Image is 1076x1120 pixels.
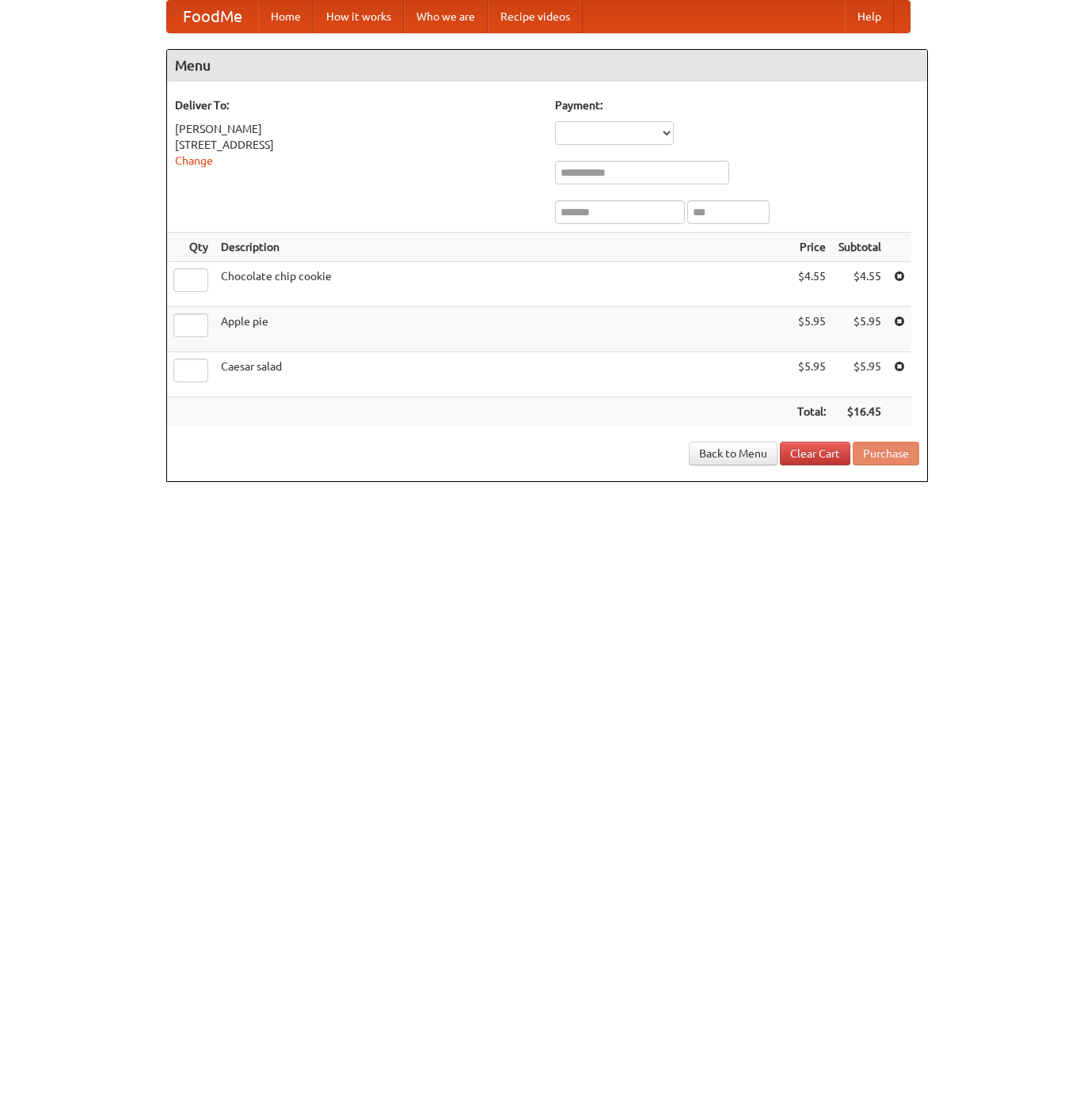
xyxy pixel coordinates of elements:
[845,1,894,32] a: Help
[791,233,832,262] th: Price
[832,262,888,307] td: $4.55
[175,121,539,137] div: [PERSON_NAME]
[215,352,791,397] td: Caesar salad
[258,1,314,32] a: Home
[689,442,778,465] a: Back to Menu
[832,397,888,427] th: $16.45
[832,233,888,262] th: Subtotal
[175,97,539,113] h5: Deliver To:
[167,50,927,82] h4: Menu
[555,97,919,113] h5: Payment:
[167,233,215,262] th: Qty
[791,397,832,427] th: Total:
[167,1,258,32] a: FoodMe
[832,307,888,352] td: $5.95
[488,1,583,32] a: Recipe videos
[780,442,850,465] a: Clear Cart
[853,442,919,465] button: Purchase
[215,262,791,307] td: Chocolate chip cookie
[791,307,832,352] td: $5.95
[215,307,791,352] td: Apple pie
[791,262,832,307] td: $4.55
[404,1,488,32] a: Who we are
[791,352,832,397] td: $5.95
[175,137,539,153] div: [STREET_ADDRESS]
[175,154,213,167] a: Change
[314,1,404,32] a: How it works
[215,233,791,262] th: Description
[832,352,888,397] td: $5.95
